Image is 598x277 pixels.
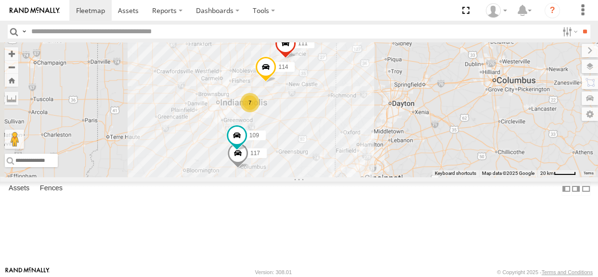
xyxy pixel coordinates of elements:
label: Dock Summary Table to the Right [571,182,581,196]
button: Zoom in [5,47,18,60]
span: 111 [298,40,308,46]
label: Hide Summary Table [581,182,591,196]
img: rand-logo.svg [10,7,60,14]
div: Version: 308.01 [255,269,292,275]
button: Zoom out [5,60,18,74]
span: 114 [278,63,288,70]
button: Keyboard shortcuts [435,170,476,177]
span: 20 km [540,171,554,176]
div: Brandon Hickerson [482,3,510,18]
label: Search Filter Options [559,25,579,39]
a: Terms and Conditions [542,269,593,275]
label: Search Query [20,25,28,39]
span: 117 [250,149,260,156]
a: Visit our Website [5,267,50,277]
button: Zoom Home [5,74,18,87]
button: Drag Pegman onto the map to open Street View [5,130,24,149]
label: Assets [4,182,34,196]
a: Terms (opens in new tab) [584,171,594,175]
label: Fences [35,182,67,196]
label: Measure [5,92,18,105]
i: ? [545,3,560,18]
span: Map data ©2025 Google [482,171,534,176]
button: Map Scale: 20 km per 42 pixels [537,170,579,177]
label: Map Settings [582,107,598,121]
div: © Copyright 2025 - [497,269,593,275]
div: 7 [240,93,260,112]
span: 109 [249,132,259,139]
label: Dock Summary Table to the Left [561,182,571,196]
